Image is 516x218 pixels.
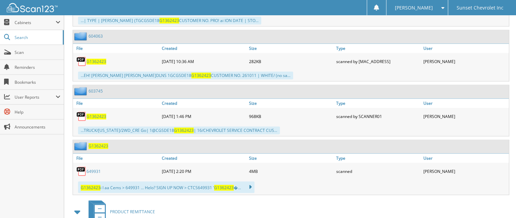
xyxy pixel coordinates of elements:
[247,55,335,68] div: 282KB
[335,99,422,108] a: Type
[89,33,103,39] a: 604063
[422,164,509,178] div: [PERSON_NAME]
[159,18,179,23] span: G1362423
[15,20,56,25] span: Cabinets
[335,164,422,178] div: scanned
[160,99,247,108] a: Created
[89,143,108,149] a: G1362423
[160,44,247,53] a: Created
[422,110,509,123] div: [PERSON_NAME]
[76,166,87,176] img: PDF.png
[174,127,194,133] span: G1362423
[160,164,247,178] div: [DATE] 2:20 PM
[78,126,280,134] div: ...TRUCK/[US_STATE]/2WD_CRE Go| 1@CGSDE18 | 16/CHEVROLET SERVICE CONTRACT CUS...
[247,154,335,163] a: Size
[74,142,89,150] img: folder2.png
[110,209,155,215] span: PRODUCT REMITTANCE
[335,44,422,53] a: Type
[15,35,59,40] span: Search
[422,154,509,163] a: User
[422,99,509,108] a: User
[74,32,89,40] img: folder2.png
[15,64,60,70] span: Reminders
[73,44,160,53] a: File
[87,59,106,64] a: G1362423
[74,87,89,95] img: folder2.png
[78,181,254,193] div: i I aa Cems > 649931 ... Helo? SIGN UP NOW > CTCS649931 ' �...
[457,6,503,10] span: Sunset Chevrolet Inc
[247,110,335,123] div: 968KB
[395,6,433,10] span: [PERSON_NAME]
[335,154,422,163] a: Type
[214,185,234,191] span: G1362423
[78,17,261,24] div: ...| TYPE | [PERSON_NAME] {TGCGSDE18 CUSTOMER NO. PRO! ai ION DATE | STO...
[335,110,422,123] div: scanned by SCANNER01
[7,3,58,12] img: scan123-logo-white.svg
[73,154,160,163] a: File
[76,56,87,66] img: PDF.png
[160,55,247,68] div: [DATE] 10:36 AM
[191,73,211,78] span: G1362423
[482,185,516,218] iframe: Chat Widget
[15,109,60,115] span: Help
[15,79,60,85] span: Bookmarks
[73,99,160,108] a: File
[422,44,509,53] a: User
[247,164,335,178] div: 4MB
[15,49,60,55] span: Scan
[15,94,56,100] span: User Reports
[160,154,247,163] a: Created
[81,185,100,191] span: G1362423
[15,124,60,130] span: Announcements
[87,169,101,174] a: 649931
[247,99,335,108] a: Size
[422,55,509,68] div: [PERSON_NAME]
[160,110,247,123] div: [DATE] 1:46 PM
[78,72,293,79] div: ...EH! [PERSON_NAME] [PERSON_NAME]DLNS 1GCGSDE18 CUSTOMER NO. 261011 | WHITE/ (no sa...
[87,114,106,119] a: G1362423
[76,111,87,121] img: PDF.png
[89,88,103,94] a: 603745
[247,44,335,53] a: Size
[335,55,422,68] div: scanned by [MAC_ADDRESS]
